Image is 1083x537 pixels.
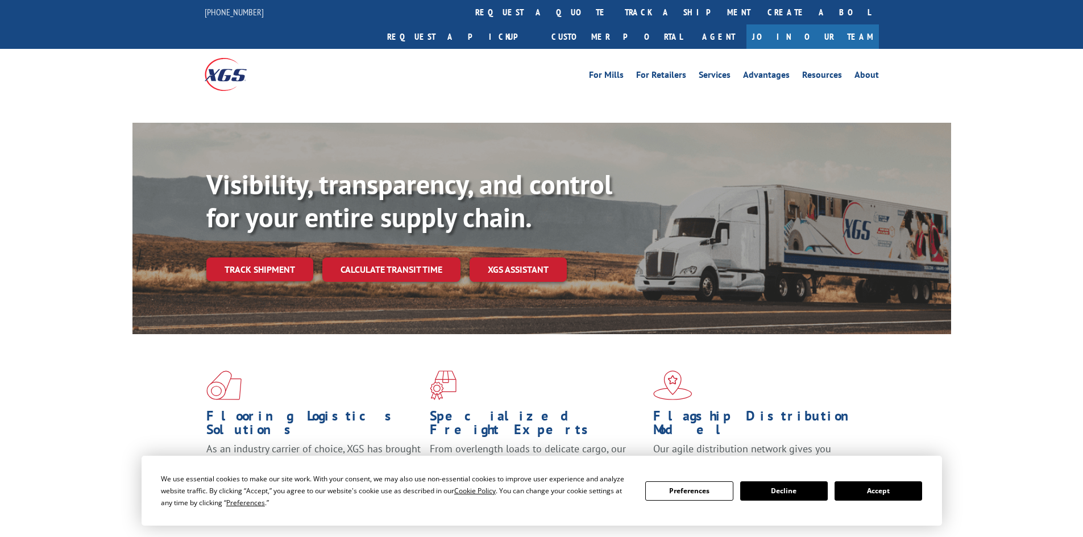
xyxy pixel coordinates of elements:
h1: Flagship Distribution Model [653,409,868,442]
a: For Retailers [636,70,686,83]
a: XGS ASSISTANT [470,257,567,282]
span: Our agile distribution network gives you nationwide inventory management on demand. [653,442,862,469]
p: From overlength loads to delicate cargo, our experienced staff knows the best way to move your fr... [430,442,645,493]
button: Decline [740,481,828,501]
h1: Specialized Freight Experts [430,409,645,442]
span: Preferences [226,498,265,507]
a: Customer Portal [543,24,691,49]
span: Cookie Policy [454,486,496,496]
a: Agent [691,24,746,49]
a: Request a pickup [379,24,543,49]
button: Accept [835,481,922,501]
button: Preferences [645,481,733,501]
a: [PHONE_NUMBER] [205,6,264,18]
img: xgs-icon-focused-on-flooring-red [430,371,457,400]
a: About [854,70,879,83]
a: Resources [802,70,842,83]
a: Services [699,70,731,83]
a: For Mills [589,70,624,83]
a: Advantages [743,70,790,83]
img: xgs-icon-total-supply-chain-intelligence-red [206,371,242,400]
a: Track shipment [206,257,313,281]
a: Calculate transit time [322,257,460,282]
b: Visibility, transparency, and control for your entire supply chain. [206,166,612,235]
h1: Flooring Logistics Solutions [206,409,421,442]
a: Join Our Team [746,24,879,49]
span: As an industry carrier of choice, XGS has brought innovation and dedication to flooring logistics... [206,442,421,482]
img: xgs-icon-flagship-distribution-model-red [653,371,692,400]
div: Cookie Consent Prompt [142,456,942,526]
div: We use essential cookies to make our site work. With your consent, we may also use non-essential ... [161,473,632,509]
